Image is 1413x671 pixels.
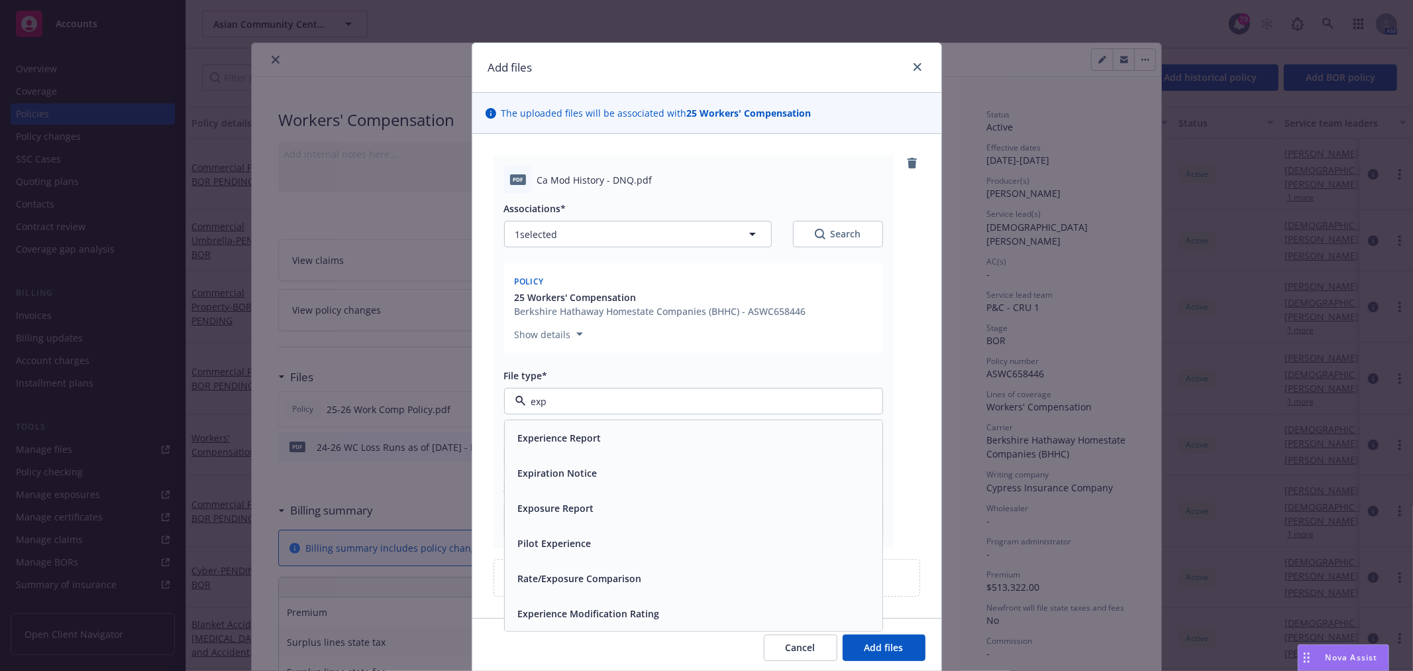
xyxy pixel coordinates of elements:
[1298,644,1389,671] button: Nova Assist
[1298,645,1315,670] div: Drag to move
[518,466,598,480] button: Expiration Notice
[518,431,602,445] button: Experience Report
[526,395,856,408] input: Filter by keyword
[1326,652,1378,663] span: Nova Assist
